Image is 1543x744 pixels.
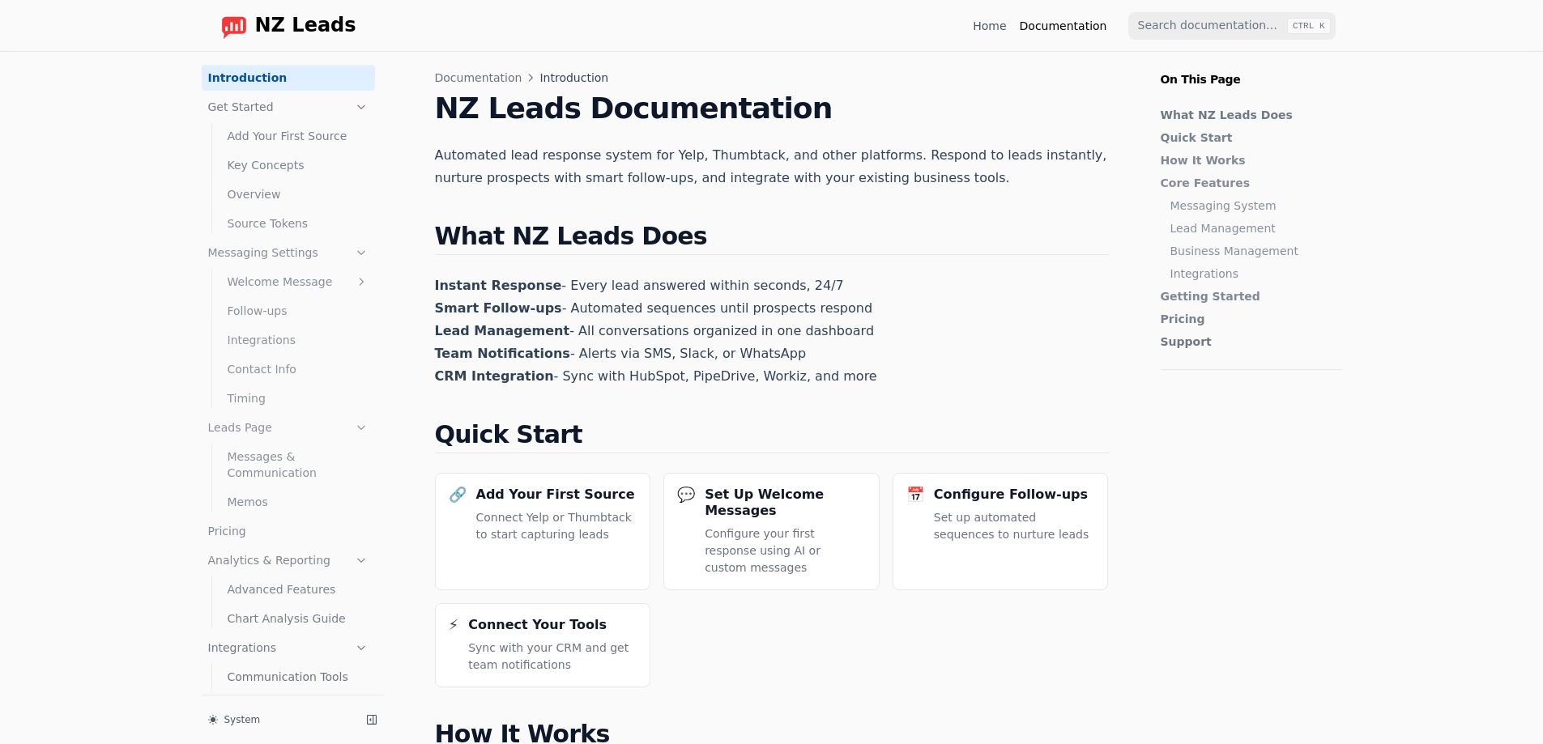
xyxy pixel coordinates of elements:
p: Configure your first response using AI or custom messages [705,525,866,576]
a: Key Concepts [221,152,375,178]
h1: NZ Leads Documentation [435,92,1109,125]
h3: Connect Your Tools [468,617,607,633]
h3: Configure Follow-ups [934,487,1088,503]
strong: Instant Response [435,278,562,293]
strong: Smart Follow-ups [435,300,562,316]
button: System [202,708,354,731]
a: Messages & Communication [221,444,375,486]
a: Memos [221,489,375,515]
p: Automated lead response system for Yelp, Thumbtack, and other platforms. Respond to leads instant... [435,144,1109,189]
div: 🔗 [449,487,467,503]
div: 💬 [677,487,695,503]
a: Source Tokens [221,210,375,236]
a: Business Management [1170,243,1334,259]
a: Get Started [202,94,375,120]
a: Documentation [1020,18,1107,34]
a: Welcome Message [221,269,375,295]
a: Quick Start [1161,130,1334,146]
p: Set up automated sequences to nurture leads [934,509,1095,543]
strong: Lead Management [435,323,570,338]
span: Introduction [539,70,608,86]
a: Pricing [202,518,375,544]
a: Communication Tools [221,664,375,690]
a: Support [1161,334,1334,350]
a: ⚡Connect Your ToolsSync with your CRM and get team notifications [435,603,651,687]
a: CRM Systems [221,693,375,719]
kbd: CTRL K [1287,18,1331,34]
p: - Every lead answered within seconds, 24/7 - Automated sequences until prospects respond - All co... [435,274,1109,388]
p: On This Page [1148,52,1355,87]
a: Follow-ups [221,298,375,324]
a: Introduction [202,65,375,91]
a: How It Works [1161,152,1334,168]
h2: What NZ Leads Does [435,222,1109,255]
a: 💬Set Up Welcome MessagesConfigure your first response using AI or custom messages [663,473,880,590]
a: Contact Info [221,356,375,382]
a: Getting Started [1161,288,1334,304]
a: Lead Management [1170,220,1334,236]
img: logo [221,13,247,39]
a: Integrations [202,635,375,661]
div: ⚡ [449,617,459,633]
a: Chart Analysis Guide [221,606,375,631]
a: Pricing [1161,311,1334,327]
a: Integrations [221,327,375,353]
a: logoNZ Leads [208,13,356,39]
strong: Team Notifications [435,346,570,361]
a: 🔗Add Your First SourceConnect Yelp or Thumbtack to start capturing leads [435,473,651,590]
a: Messaging System [1170,198,1334,214]
a: Leads Page [202,415,375,440]
span: Documentation [435,70,522,86]
div: 📅 [906,487,924,503]
a: What NZ Leads Does [1161,107,1334,123]
a: Analytics & Reporting [202,547,375,573]
p: Sync with your CRM and get team notifications [468,640,637,674]
a: 📅Configure Follow-upsSet up automated sequences to nurture leads [893,473,1109,590]
a: Overview [221,181,375,207]
h3: Add Your First Source [476,487,635,503]
a: Add Your First Source [221,123,375,149]
h2: Quick Start [435,420,1109,453]
h3: Set Up Welcome Messages [705,487,866,519]
a: Timing [221,385,375,411]
input: Search documentation… [1128,12,1336,40]
strong: CRM Integration [435,368,554,384]
a: Home [973,18,1006,34]
button: Collapse sidebar [360,708,383,731]
p: Connect Yelp or Thumbtack to start capturing leads [476,509,637,543]
a: Integrations [1170,266,1334,282]
span: NZ Leads [255,15,356,37]
a: Advanced Features [221,576,375,602]
a: Messaging Settings [202,240,375,266]
a: Core Features [1161,175,1334,191]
